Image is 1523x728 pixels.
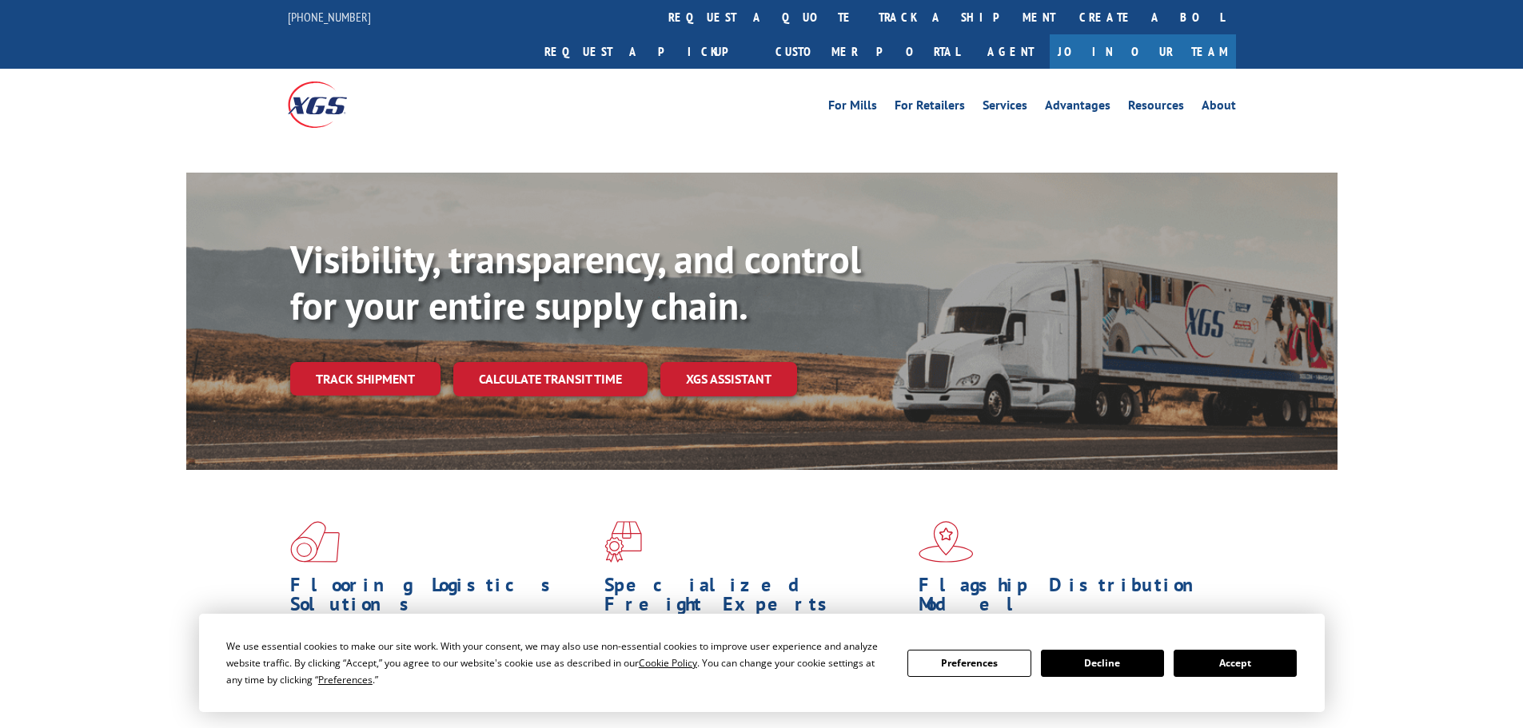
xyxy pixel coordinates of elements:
[1202,99,1236,117] a: About
[971,34,1050,69] a: Agent
[763,34,971,69] a: Customer Portal
[828,99,877,117] a: For Mills
[453,362,648,396] a: Calculate transit time
[318,673,373,686] span: Preferences
[226,638,888,688] div: We use essential cookies to make our site work. With your consent, we may also use non-essential ...
[290,575,592,622] h1: Flooring Logistics Solutions
[1128,99,1184,117] a: Resources
[1050,34,1236,69] a: Join Our Team
[660,362,797,396] a: XGS ASSISTANT
[199,614,1325,712] div: Cookie Consent Prompt
[919,575,1221,622] h1: Flagship Distribution Model
[907,650,1031,677] button: Preferences
[895,99,965,117] a: For Retailers
[604,575,907,622] h1: Specialized Freight Experts
[983,99,1027,117] a: Services
[290,362,441,396] a: Track shipment
[639,656,697,670] span: Cookie Policy
[532,34,763,69] a: Request a pickup
[1041,650,1164,677] button: Decline
[290,521,340,563] img: xgs-icon-total-supply-chain-intelligence-red
[919,521,974,563] img: xgs-icon-flagship-distribution-model-red
[288,9,371,25] a: [PHONE_NUMBER]
[604,521,642,563] img: xgs-icon-focused-on-flooring-red
[1045,99,1110,117] a: Advantages
[1174,650,1297,677] button: Accept
[290,234,861,330] b: Visibility, transparency, and control for your entire supply chain.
